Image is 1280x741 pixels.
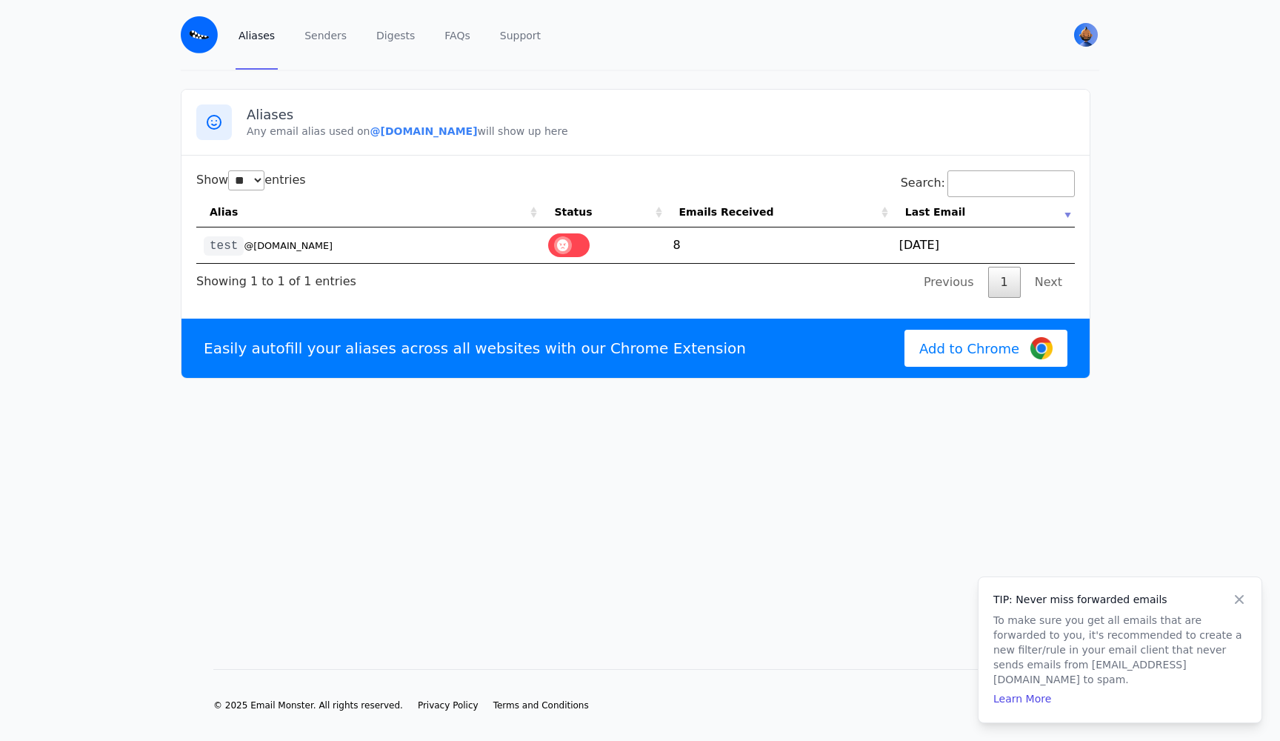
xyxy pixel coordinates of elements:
[213,700,403,711] li: © 2025 Email Monster. All rights reserved.
[892,227,1075,263] td: [DATE]
[666,197,892,227] th: Emails Received: activate to sort column ascending
[418,700,479,711] a: Privacy Policy
[947,170,1075,197] input: Search:
[228,170,264,190] select: Showentries
[919,339,1019,359] span: Add to Chrome
[901,176,1075,190] label: Search:
[247,106,1075,124] h3: Aliases
[1022,267,1075,298] a: Next
[418,700,479,711] span: Privacy Policy
[247,124,1075,139] p: Any email alias used on will show up here
[904,330,1067,367] a: Add to Chrome
[196,197,541,227] th: Alias: activate to sort column ascending
[993,693,1051,705] a: Learn More
[1030,337,1053,359] img: Google Chrome Logo
[1073,21,1099,48] button: User menu
[988,267,1021,298] a: 1
[244,240,333,251] small: @[DOMAIN_NAME]
[993,592,1247,607] h4: TIP: Never miss forwarded emails
[1074,23,1098,47] img: Timofey's Avatar
[493,700,589,711] span: Terms and Conditions
[892,197,1075,227] th: Last Email: activate to sort column ascending
[993,613,1247,687] p: To make sure you get all emails that are forwarded to you, it's recommended to create a new filte...
[196,173,306,187] label: Show entries
[196,264,356,290] div: Showing 1 to 1 of 1 entries
[493,700,589,711] a: Terms and Conditions
[541,197,665,227] th: Status: activate to sort column ascending
[911,267,987,298] a: Previous
[204,236,244,256] code: test
[666,227,892,263] td: 8
[204,338,746,359] p: Easily autofill your aliases across all websites with our Chrome Extension
[181,16,218,53] img: Email Monster
[370,125,477,137] b: @[DOMAIN_NAME]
